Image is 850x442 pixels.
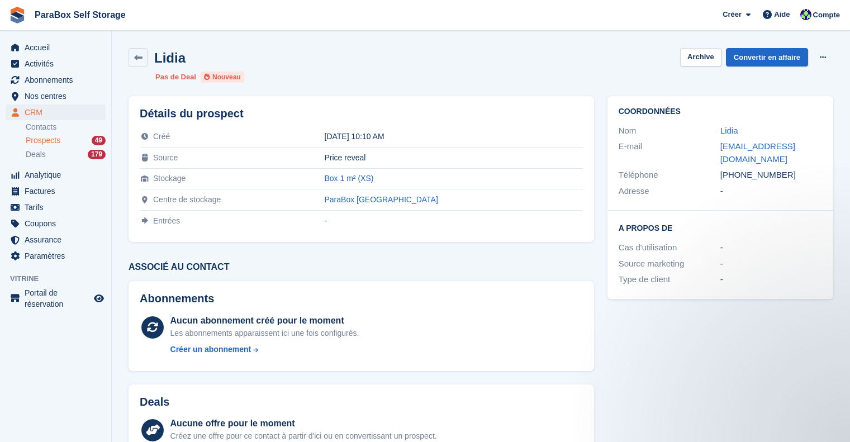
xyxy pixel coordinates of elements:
[325,153,583,162] div: Price reveal
[153,216,180,225] span: Entrées
[325,216,583,225] div: -
[680,48,721,66] button: Archive
[153,132,170,141] span: Créé
[26,149,106,160] a: Deals 179
[619,258,720,270] div: Source marketing
[720,241,822,254] div: -
[30,6,130,24] a: ParaBox Self Storage
[720,169,822,182] div: [PHONE_NUMBER]
[155,72,196,83] li: Pas de Deal
[774,9,790,20] span: Aide
[813,9,840,21] span: Compte
[170,417,437,430] div: Aucune offre pour le moment
[170,430,437,442] div: Créez une offre pour ce contact à partir d'ici ou en convertissant un prospect.
[325,174,374,183] a: Box 1 m² (XS)
[26,122,106,132] a: Contacts
[25,56,92,72] span: Activités
[140,107,583,120] h2: Détails du prospect
[170,314,359,327] div: Aucun abonnement créé pour le moment
[619,125,720,137] div: Nom
[26,149,46,160] span: Deals
[26,135,106,146] a: Prospects 49
[154,50,186,65] h2: Lidia
[170,344,251,355] div: Créer un abonnement
[26,135,60,146] span: Prospects
[25,72,92,88] span: Abonnements
[153,153,178,162] span: Source
[619,185,720,198] div: Adresse
[325,132,583,141] div: [DATE] 10:10 AM
[153,174,186,183] span: Stockage
[140,292,583,305] h2: Abonnements
[25,199,92,215] span: Tarifs
[201,72,244,83] li: Nouveau
[25,216,92,231] span: Coupons
[6,56,106,72] a: menu
[619,140,720,165] div: E-mail
[140,396,169,408] h2: Deals
[9,7,26,23] img: stora-icon-8386f47178a22dfd0bd8f6a31ec36ba5ce8667c1dd55bd0f319d3a0aa187defe.svg
[720,273,822,286] div: -
[88,150,106,159] div: 179
[723,9,742,20] span: Créer
[92,292,106,305] a: Boutique d'aperçu
[720,185,822,198] div: -
[6,199,106,215] a: menu
[720,141,795,164] a: [EMAIL_ADDRESS][DOMAIN_NAME]
[325,195,438,204] a: ParaBox [GEOGRAPHIC_DATA]
[619,222,822,233] h2: A propos de
[6,167,106,183] a: menu
[726,48,808,66] a: Convertir en affaire
[6,216,106,231] a: menu
[6,232,106,248] a: menu
[6,248,106,264] a: menu
[25,183,92,199] span: Factures
[170,344,359,355] a: Créer un abonnement
[25,40,92,55] span: Accueil
[800,9,811,20] img: Tess Bédat
[720,126,738,135] a: Lidia
[10,273,111,284] span: Vitrine
[6,104,106,120] a: menu
[619,107,822,116] h2: Coordonnées
[619,169,720,182] div: Téléphone
[6,40,106,55] a: menu
[619,241,720,254] div: Cas d'utilisation
[720,258,822,270] div: -
[6,183,106,199] a: menu
[619,273,720,286] div: Type de client
[153,195,221,204] span: Centre de stockage
[25,248,92,264] span: Paramètres
[25,88,92,104] span: Nos centres
[6,88,106,104] a: menu
[25,287,92,310] span: Portail de réservation
[170,327,359,339] div: Les abonnements apparaissent ici une fois configurés.
[25,167,92,183] span: Analytique
[6,72,106,88] a: menu
[25,232,92,248] span: Assurance
[129,262,594,272] h3: Associé au contact
[25,104,92,120] span: CRM
[92,136,106,145] div: 49
[6,287,106,310] a: menu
